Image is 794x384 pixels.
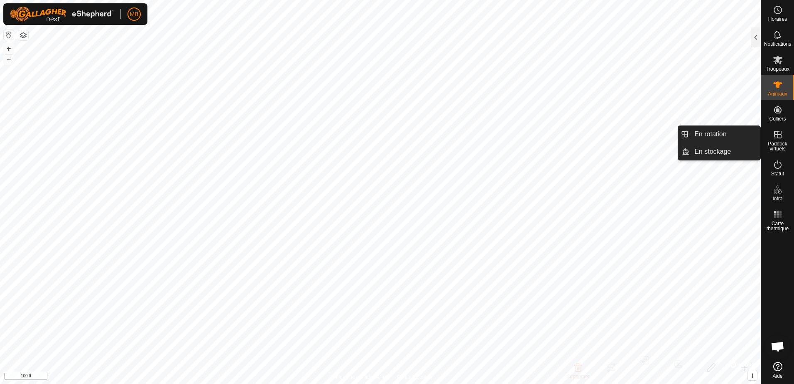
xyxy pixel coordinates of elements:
span: Animaux [768,91,787,96]
span: Troupeaux [766,66,789,71]
button: i [748,371,757,380]
span: Horaires [768,17,787,22]
li: En rotation [678,126,760,143]
a: Politique de confidentialité [329,373,387,381]
span: Infra [772,196,782,201]
button: – [4,54,14,64]
a: En rotation [689,126,760,143]
span: MB [130,10,139,19]
span: Aide [772,374,782,379]
span: i [752,372,753,379]
img: Logo Gallagher [10,7,114,22]
span: En stockage [694,147,731,157]
a: Contactez-nous [397,373,432,381]
button: Réinitialiser la carte [4,30,14,40]
a: Aide [761,359,794,382]
button: + [4,44,14,54]
span: Carte thermique [763,221,792,231]
li: En stockage [678,143,760,160]
div: Ouvrir le chat [765,334,790,359]
span: Paddock virtuels [763,141,792,151]
a: En stockage [689,143,760,160]
span: Notifications [764,42,791,47]
span: Colliers [769,116,786,121]
span: Statut [771,171,784,176]
span: En rotation [694,129,726,139]
button: Couches de carte [18,30,28,40]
